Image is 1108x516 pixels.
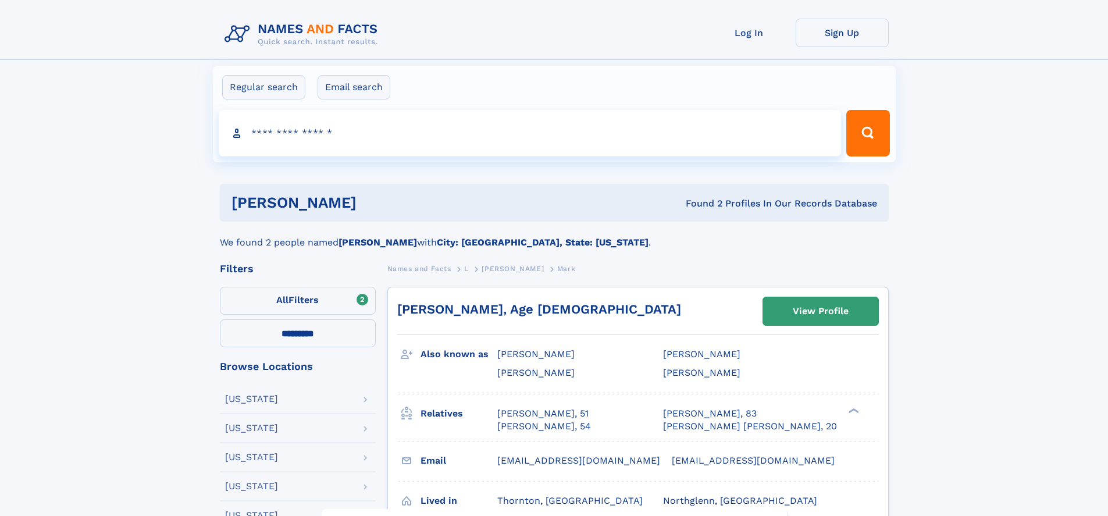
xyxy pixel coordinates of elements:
[219,110,842,156] input: search input
[220,361,376,372] div: Browse Locations
[703,19,796,47] a: Log In
[497,348,575,360] span: [PERSON_NAME]
[220,19,387,50] img: Logo Names and Facts
[421,344,497,364] h3: Also known as
[663,495,817,506] span: Northglenn, [GEOGRAPHIC_DATA]
[225,424,278,433] div: [US_STATE]
[793,298,849,325] div: View Profile
[672,455,835,466] span: [EMAIL_ADDRESS][DOMAIN_NAME]
[482,261,544,276] a: [PERSON_NAME]
[846,110,889,156] button: Search Button
[521,197,877,210] div: Found 2 Profiles In Our Records Database
[318,75,390,99] label: Email search
[387,261,451,276] a: Names and Facts
[557,265,575,273] span: Mark
[763,297,878,325] a: View Profile
[497,455,660,466] span: [EMAIL_ADDRESS][DOMAIN_NAME]
[421,404,497,424] h3: Relatives
[222,75,305,99] label: Regular search
[225,453,278,462] div: [US_STATE]
[497,367,575,378] span: [PERSON_NAME]
[497,420,591,433] a: [PERSON_NAME], 54
[663,367,740,378] span: [PERSON_NAME]
[421,491,497,511] h3: Lived in
[464,261,469,276] a: L
[482,265,544,273] span: [PERSON_NAME]
[220,222,889,250] div: We found 2 people named with .
[497,495,643,506] span: Thornton, [GEOGRAPHIC_DATA]
[339,237,417,248] b: [PERSON_NAME]
[464,265,469,273] span: L
[663,420,837,433] a: [PERSON_NAME] [PERSON_NAME], 20
[397,302,681,316] a: [PERSON_NAME], Age [DEMOGRAPHIC_DATA]
[663,348,740,360] span: [PERSON_NAME]
[231,195,521,210] h1: [PERSON_NAME]
[497,407,589,420] a: [PERSON_NAME], 51
[846,407,860,414] div: ❯
[225,394,278,404] div: [US_STATE]
[220,287,376,315] label: Filters
[276,294,288,305] span: All
[437,237,649,248] b: City: [GEOGRAPHIC_DATA], State: [US_STATE]
[663,407,757,420] a: [PERSON_NAME], 83
[225,482,278,491] div: [US_STATE]
[220,264,376,274] div: Filters
[421,451,497,471] h3: Email
[796,19,889,47] a: Sign Up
